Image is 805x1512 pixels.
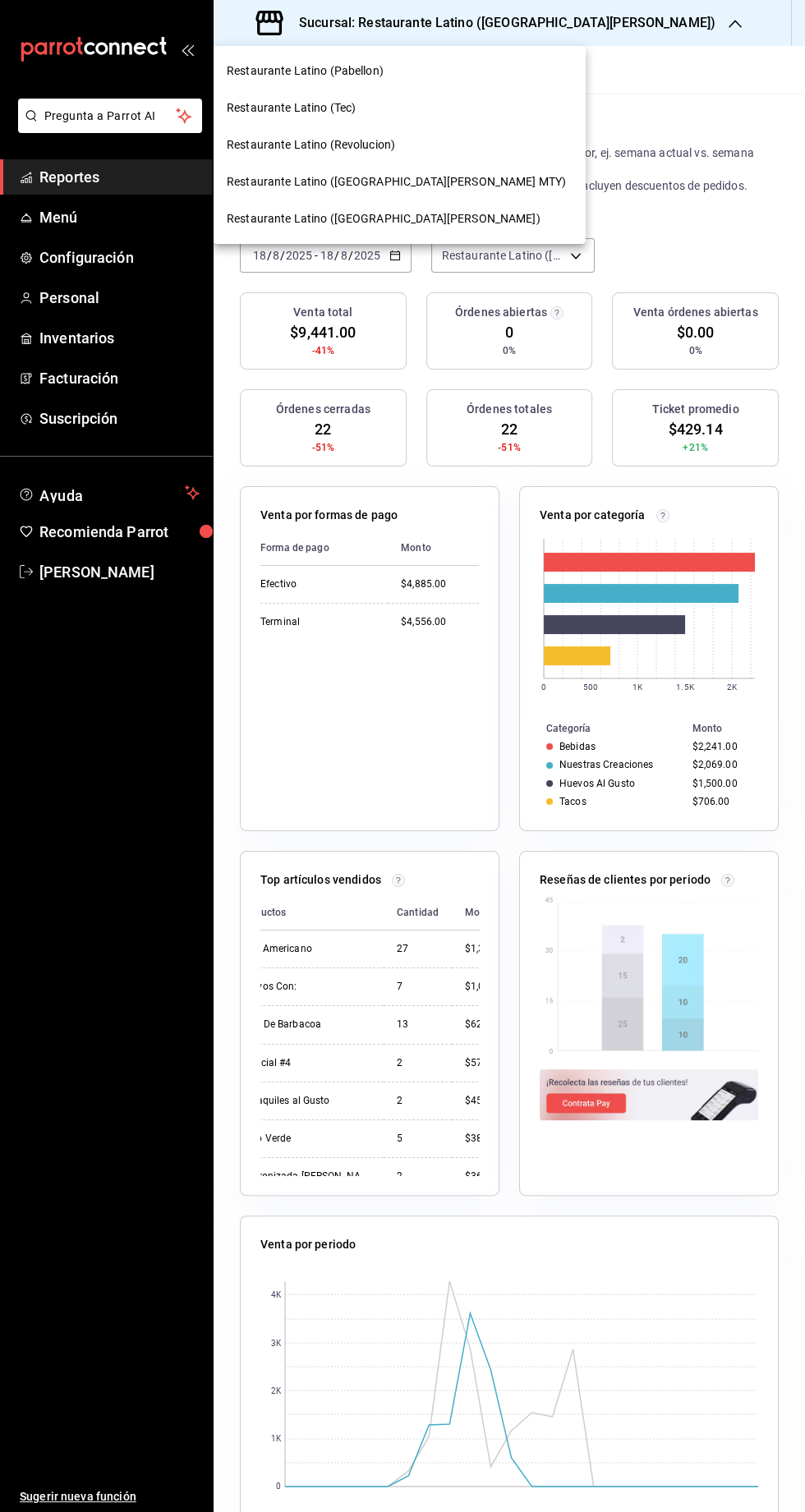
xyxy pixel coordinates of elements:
[214,90,586,126] div: Restaurante Latino (Tec)
[227,136,395,154] span: Restaurante Latino (Revolucion)
[214,126,586,163] div: Restaurante Latino (Revolucion)
[214,53,586,90] div: Restaurante Latino (Pabellon)
[227,173,566,191] span: Restaurante Latino ([GEOGRAPHIC_DATA][PERSON_NAME] MTY)
[214,200,586,237] div: Restaurante Latino ([GEOGRAPHIC_DATA][PERSON_NAME])
[227,210,540,227] span: Restaurante Latino ([GEOGRAPHIC_DATA][PERSON_NAME])
[227,62,384,80] span: Restaurante Latino (Pabellon)
[227,99,356,117] span: Restaurante Latino (Tec)
[214,163,586,200] div: Restaurante Latino ([GEOGRAPHIC_DATA][PERSON_NAME] MTY)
